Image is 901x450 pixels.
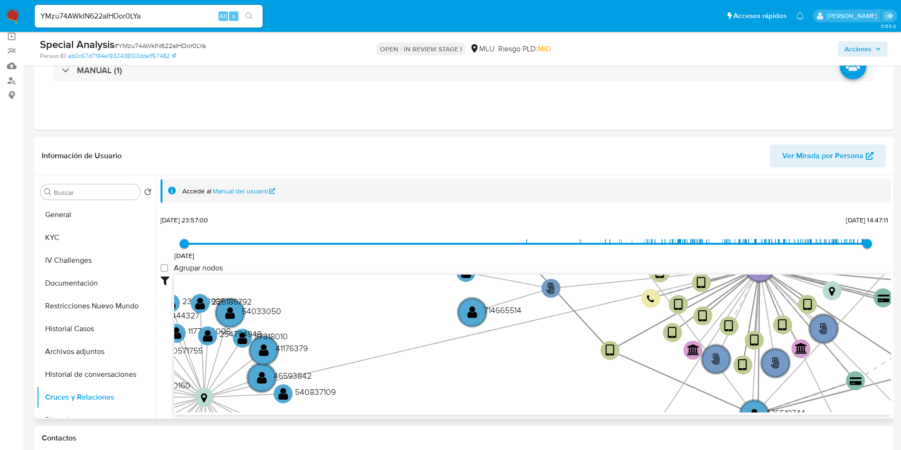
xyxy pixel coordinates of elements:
text: 32152402 [478,264,514,276]
text: 41176379 [275,342,308,354]
span: Accedé al [182,187,211,196]
span: Agrupar nodos [174,263,223,273]
text:  [461,265,471,279]
text:  [803,297,812,311]
text: 1177534008 [188,325,231,337]
p: antonio.rossel@mercadolibre.com [827,11,881,20]
p: OPEN - IN REVIEW STAGE I [376,42,466,56]
text:  [850,377,862,386]
h1: Información de Usuario [42,151,122,161]
text:  [467,305,477,319]
text:  [771,357,780,369]
b: Special Analysis [40,37,114,52]
span: Accesos rápidos [733,11,787,21]
text: 540837109 [295,385,336,397]
text:  [647,294,654,303]
text:  [819,323,828,335]
text:  [698,309,707,323]
text:  [668,326,677,340]
button: KYC [37,226,155,249]
text:  [878,294,890,303]
text:  [606,344,615,357]
span: Acciones [844,41,872,57]
text: 180571755 [165,345,203,356]
span: Ver Mirada por Persona [782,144,863,167]
button: Documentación [37,272,155,295]
button: Buscar [44,188,52,196]
h1: Contactos [42,433,886,443]
text:  [674,297,683,311]
h3: MANUAL (1) [77,65,122,76]
button: Historial de conversaciones [37,363,155,386]
div: MANUAL (1) [53,59,874,81]
text: 226186792 [212,295,252,307]
button: Historial Casos [37,317,155,340]
button: Restricciones Nuevo Mundo [37,295,155,317]
span: 3.155.0 [881,22,896,30]
a: ab0c67d7194e1932438103dde1f57482 [68,52,176,60]
text: 233363985 [182,295,225,307]
text:  [749,407,759,421]
text:  [750,334,759,347]
span: s [232,11,235,20]
text:  [257,371,267,384]
text:  [687,344,700,355]
button: search-icon [239,10,259,23]
text: 46593842 [274,370,312,382]
button: Direcciones [37,409,155,431]
text: 714665514 [484,304,522,316]
text:  [697,276,706,289]
button: Acciones [838,41,888,57]
text:  [724,319,733,333]
span: Riesgo PLD: [498,44,551,54]
text:  [711,354,721,365]
text:  [171,326,181,340]
text:  [546,282,555,294]
span: [DATE] 23:57:00 [161,215,208,225]
text: 254794948 [219,327,262,339]
text: 37318010 [254,330,288,342]
button: Archivos adjuntos [37,340,155,363]
text:  [225,306,235,319]
text: 54033050 [242,305,281,316]
span: Alt [219,11,227,20]
a: Notificaciones [796,12,804,20]
span: [DATE] [174,251,195,260]
button: Volver al orden por defecto [144,188,152,199]
text:  [778,318,787,332]
span: [DATE] 14:47:11 [846,215,888,225]
text: 476519744 [766,406,806,418]
text:  [237,331,247,345]
input: Buscar [54,188,136,197]
button: General [37,203,155,226]
input: Buscar usuario o caso... [35,10,263,22]
button: Ver Mirada por Persona [770,144,886,167]
div: MLU [470,44,494,54]
a: Manual del usuario [213,187,275,196]
text:  [201,393,207,403]
span: MID [538,43,551,54]
text:  [203,328,213,342]
input: Agrupar nodos [161,264,168,272]
a: Salir [884,11,894,21]
text:  [166,296,176,310]
text:  [738,358,747,372]
button: IV Challenges [37,249,155,272]
text:  [829,286,835,296]
span: # YMzu74AWkIN622aIHDor0LYa [114,41,206,50]
text:  [795,343,807,354]
b: Person ID [40,52,66,60]
button: Cruces y Relaciones [37,386,155,409]
text: 227444327 [158,309,199,321]
text: 64820160 [154,379,190,391]
text:  [259,343,269,357]
text:  [278,386,288,400]
text:  [195,296,205,310]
